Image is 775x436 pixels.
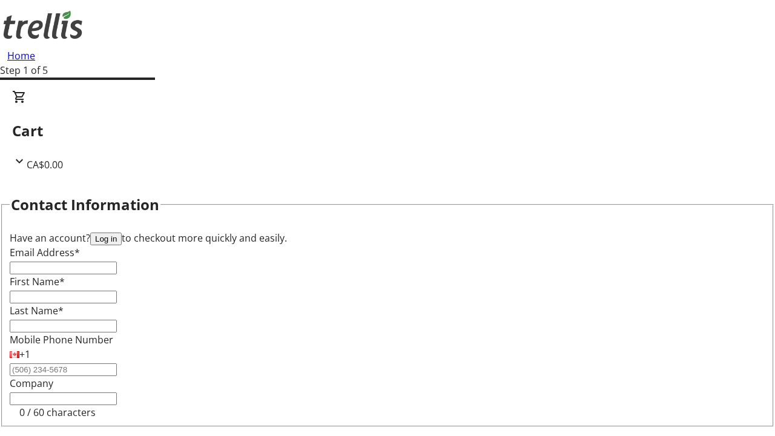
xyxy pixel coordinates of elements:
tr-character-limit: 0 / 60 characters [19,406,96,419]
label: Email Address* [10,246,80,259]
div: Have an account? to checkout more quickly and easily. [10,231,765,245]
label: Last Name* [10,304,64,317]
div: CartCA$0.00 [12,90,763,172]
input: (506) 234-5678 [10,363,117,376]
label: Company [10,377,53,390]
button: Log in [90,233,122,245]
label: Mobile Phone Number [10,333,113,346]
h2: Cart [12,120,763,142]
h2: Contact Information [11,194,159,216]
span: CA$0.00 [27,158,63,171]
label: First Name* [10,275,65,288]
